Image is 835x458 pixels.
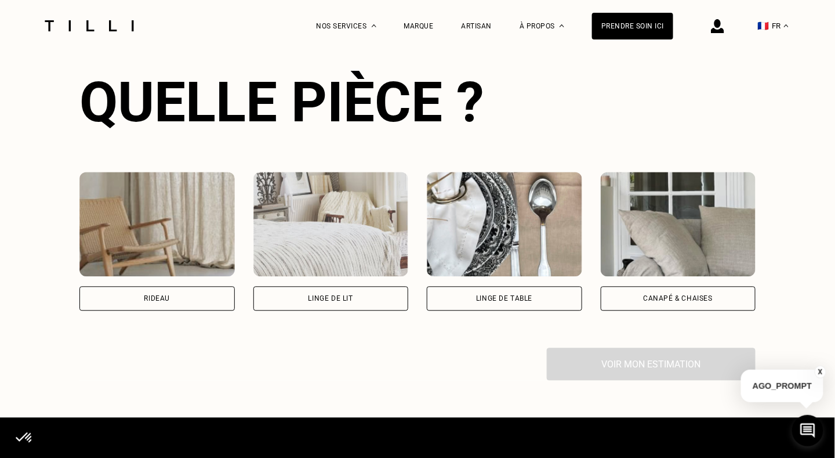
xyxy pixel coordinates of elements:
a: Artisan [462,22,492,30]
img: Tilli retouche votre Linge de table [427,172,582,276]
span: 🇫🇷 [758,20,769,31]
div: Quelle pièce ? [79,70,756,135]
img: Logo du service de couturière Tilli [41,20,138,31]
a: Prendre soin ici [592,13,673,39]
img: Tilli retouche votre Linge de lit [253,172,409,276]
img: menu déroulant [784,24,789,27]
img: Menu déroulant [372,24,376,27]
div: Linge de lit [308,295,353,302]
img: icône connexion [711,19,724,33]
div: Rideau [144,295,170,302]
img: Tilli retouche votre Canapé & chaises [601,172,756,276]
div: Canapé & chaises [643,295,713,302]
a: Marque [404,22,434,30]
div: Linge de table [476,295,532,302]
img: Tilli retouche votre Rideau [79,172,235,276]
button: X [815,366,826,378]
img: Menu déroulant à propos [560,24,564,27]
p: AGO_PROMPT [741,370,823,402]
